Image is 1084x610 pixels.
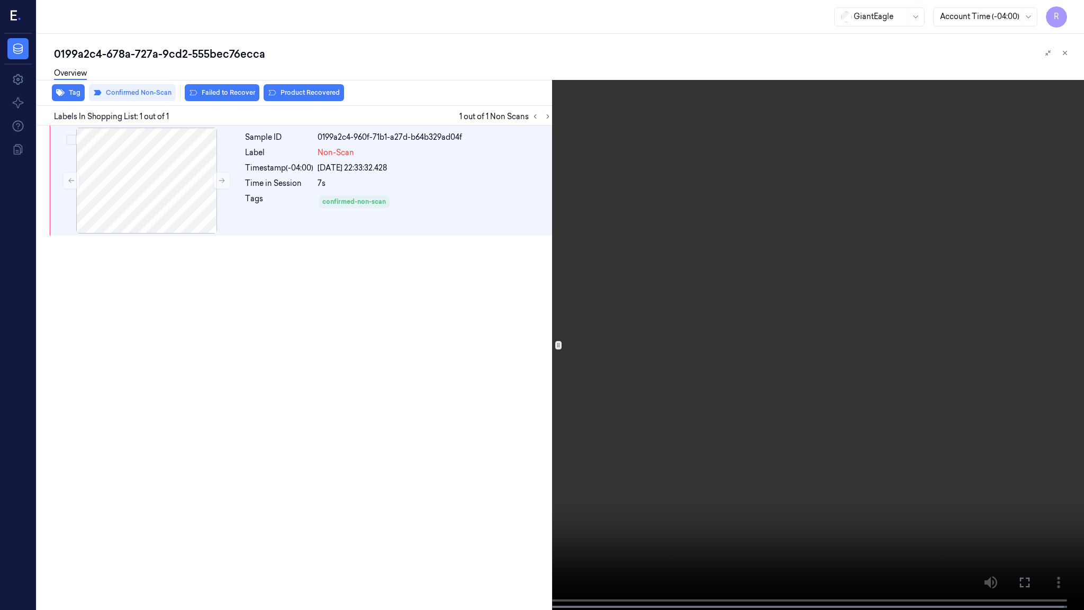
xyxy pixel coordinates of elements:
[245,178,313,189] div: Time in Session
[89,84,176,101] button: Confirmed Non-Scan
[318,163,552,174] div: [DATE] 22:33:32.428
[245,163,313,174] div: Timestamp (-04:00)
[54,111,169,122] span: Labels In Shopping List: 1 out of 1
[318,132,552,143] div: 0199a2c4-960f-71b1-a27d-b64b329ad04f
[185,84,259,101] button: Failed to Recover
[459,110,554,123] span: 1 out of 1 Non Scans
[245,147,313,158] div: Label
[66,134,77,145] button: Select row
[54,47,1076,61] div: 0199a2c4-678a-727a-9cd2-555bec76ecca
[52,84,85,101] button: Tag
[318,178,552,189] div: 7s
[1046,6,1067,28] button: R
[245,193,313,210] div: Tags
[318,147,354,158] span: Non-Scan
[245,132,313,143] div: Sample ID
[54,68,87,80] a: Overview
[264,84,344,101] button: Product Recovered
[322,197,386,207] div: confirmed-non-scan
